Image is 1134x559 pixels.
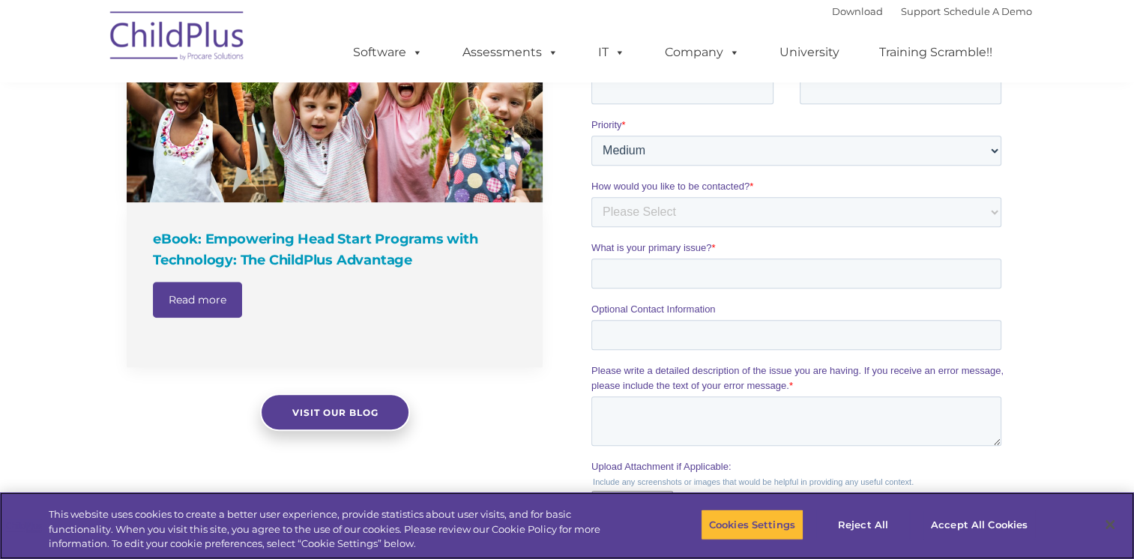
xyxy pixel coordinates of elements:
[832,5,1032,17] font: |
[338,37,438,67] a: Software
[153,282,242,318] a: Read more
[49,507,624,552] div: This website uses cookies to create a better user experience, provide statistics about user visit...
[816,509,910,540] button: Reject All
[153,229,520,271] h4: eBook: Empowering Head Start Programs with Technology: The ChildPlus Advantage
[1094,508,1127,541] button: Close
[832,5,883,17] a: Download
[764,37,854,67] a: University
[944,5,1032,17] a: Schedule A Demo
[701,509,803,540] button: Cookies Settings
[923,509,1036,540] button: Accept All Cookies
[864,37,1007,67] a: Training Scramble!!
[103,1,253,76] img: ChildPlus by Procare Solutions
[583,37,640,67] a: IT
[292,407,378,418] span: Visit our blog
[260,393,410,431] a: Visit our blog
[447,37,573,67] a: Assessments
[650,37,755,67] a: Company
[901,5,941,17] a: Support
